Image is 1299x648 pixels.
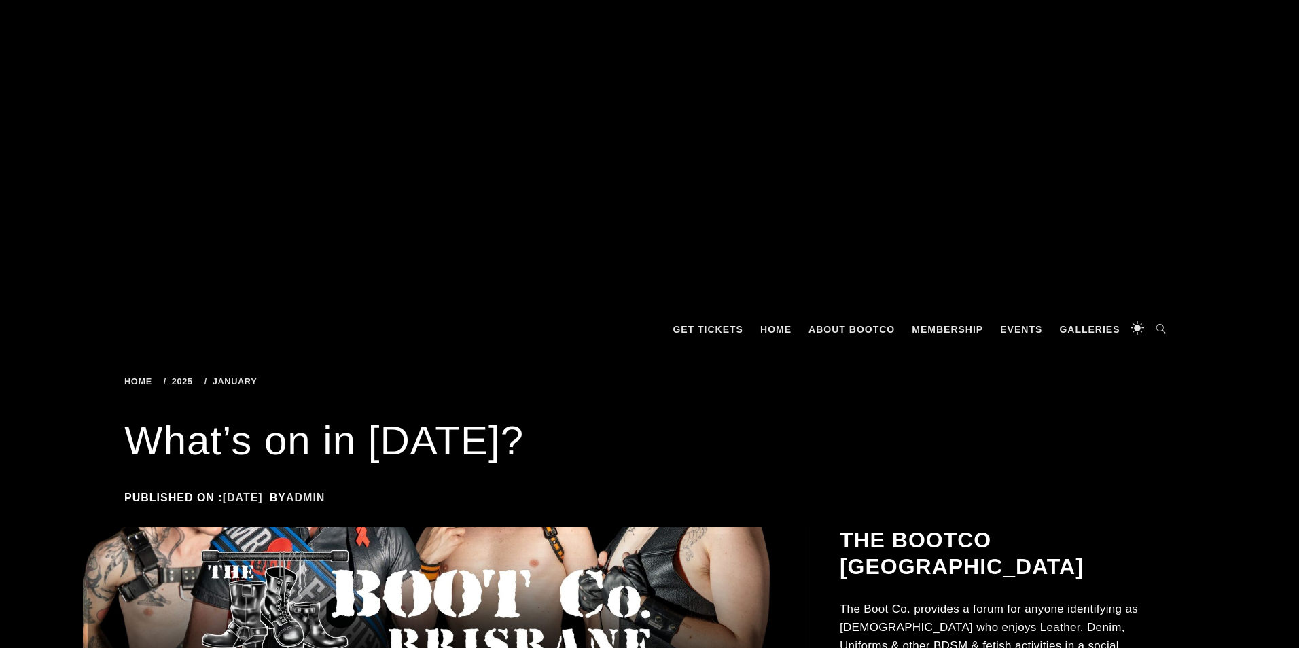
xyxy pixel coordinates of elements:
[124,414,1175,468] h1: What’s on in [DATE]?
[124,377,387,386] div: Breadcrumbs
[905,309,990,350] a: Membership
[753,309,798,350] a: Home
[223,492,263,503] a: [DATE]
[270,492,332,503] span: by
[164,376,198,386] a: 2025
[993,309,1049,350] a: Events
[124,492,270,503] span: Published on :
[802,309,902,350] a: About BootCo
[840,527,1173,579] h2: The BootCo [GEOGRAPHIC_DATA]
[286,492,325,503] a: admin
[1052,309,1126,350] a: Galleries
[124,376,157,386] a: Home
[204,376,262,386] a: January
[666,309,750,350] a: GET TICKETS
